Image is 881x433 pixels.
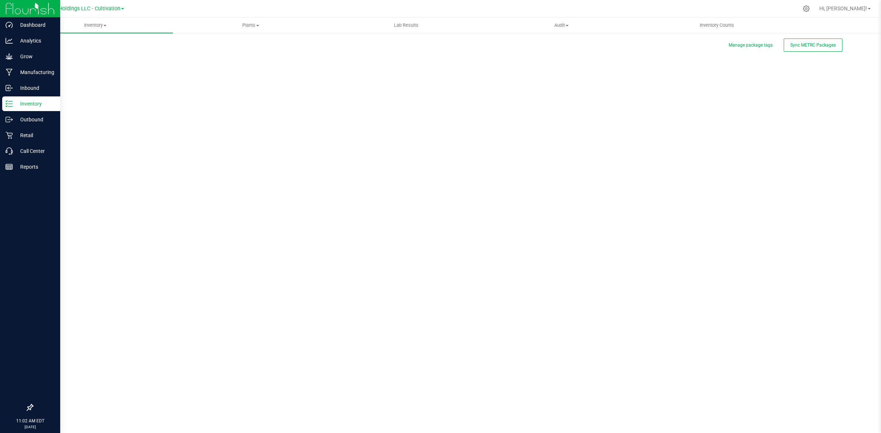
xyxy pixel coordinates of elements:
p: Retail [13,131,57,140]
inline-svg: Call Center [6,147,13,155]
button: Sync METRC Packages [784,38,842,52]
span: Hi, [PERSON_NAME]! [819,5,867,11]
span: Inventory [18,22,173,29]
a: Lab Results [329,18,484,33]
span: Audit [484,22,639,29]
button: Manage package tags [729,42,773,48]
span: Inventory Counts [690,22,744,29]
a: Plants [173,18,328,33]
p: Dashboard [13,21,57,29]
span: Plants [173,22,328,29]
p: [DATE] [3,424,57,430]
span: Riviera Creek Holdings LLC - Cultivation [26,5,120,12]
inline-svg: Reports [6,163,13,170]
a: Inventory [18,18,173,33]
p: Inventory [13,99,57,108]
p: Reports [13,162,57,171]
p: Outbound [13,115,57,124]
span: Sync METRC Packages [790,43,836,48]
a: Inventory Counts [639,18,794,33]
p: Inbound [13,84,57,92]
inline-svg: Retail [6,132,13,139]
inline-svg: Manufacturing [6,69,13,76]
a: Audit [484,18,639,33]
p: Manufacturing [13,68,57,77]
inline-svg: Inbound [6,84,13,92]
inline-svg: Inventory [6,100,13,107]
div: Manage settings [802,5,811,12]
span: Lab Results [384,22,428,29]
p: 11:02 AM EDT [3,418,57,424]
p: Grow [13,52,57,61]
inline-svg: Outbound [6,116,13,123]
p: Analytics [13,36,57,45]
inline-svg: Analytics [6,37,13,44]
p: Call Center [13,147,57,155]
inline-svg: Grow [6,53,13,60]
inline-svg: Dashboard [6,21,13,29]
